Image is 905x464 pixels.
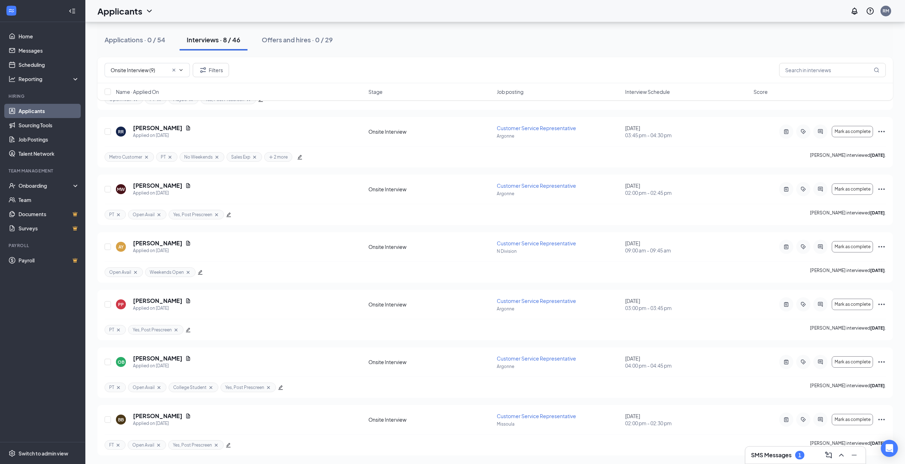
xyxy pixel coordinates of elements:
[497,191,621,197] p: Argonne
[18,58,79,72] a: Scheduling
[133,305,191,312] div: Applied on [DATE]
[109,327,114,333] span: PT
[18,450,68,457] div: Switch to admin view
[167,154,173,160] svg: Cross
[848,449,860,461] button: Minimize
[779,63,886,77] input: Search in interviews
[161,154,166,160] span: PT
[193,63,229,77] button: Filter Filters
[782,244,790,250] svg: ActiveNote
[118,244,124,250] div: AY
[171,67,177,73] svg: Cross
[109,442,114,448] span: FT
[870,153,885,158] b: [DATE]
[145,7,154,15] svg: ChevronDown
[133,420,191,427] div: Applied on [DATE]
[866,7,874,15] svg: QuestionInfo
[187,35,240,44] div: Interviews · 8 / 46
[69,7,76,15] svg: Collapse
[625,240,749,254] div: [DATE]
[625,182,749,196] div: [DATE]
[782,186,790,192] svg: ActiveNote
[810,152,886,162] p: [PERSON_NAME] interviewed .
[118,129,124,135] div: RR
[368,88,383,95] span: Stage
[799,129,808,134] svg: ActiveTag
[199,66,207,74] svg: Filter
[835,129,871,134] span: Mark as complete
[18,75,80,82] div: Reporting
[185,125,191,131] svg: Document
[877,300,886,309] svg: Ellipses
[877,242,886,251] svg: Ellipses
[625,304,749,311] span: 03:00 pm - 03:45 pm
[214,154,220,160] svg: Cross
[816,186,825,192] svg: ActiveChat
[751,451,792,459] h3: SMS Messages
[874,67,879,73] svg: MagnifyingGlass
[810,210,886,219] p: [PERSON_NAME] interviewed .
[173,442,212,448] span: Yes, Post Prescreen
[184,154,213,160] span: No Weekends
[185,413,191,419] svg: Document
[225,384,264,390] span: Yes, Post Prescreen
[835,187,871,192] span: Mark as complete
[109,154,142,160] span: Metro Customer
[625,412,749,427] div: [DATE]
[18,104,79,118] a: Applicants
[173,212,212,218] span: Yes, Post Prescreen
[133,239,182,247] h5: [PERSON_NAME]
[186,327,191,332] span: edit
[262,35,333,44] div: Offers and hires · 0 / 29
[18,253,79,267] a: PayrollCrown
[133,212,155,218] span: Open Avail
[836,449,847,461] button: ChevronUp
[835,359,871,364] span: Mark as complete
[881,440,898,457] div: Open Intercom Messenger
[625,124,749,139] div: [DATE]
[144,154,149,160] svg: Cross
[116,212,121,218] svg: Cross
[111,66,168,74] input: All Stages
[870,268,885,273] b: [DATE]
[835,417,871,422] span: Mark as complete
[133,384,155,390] span: Open Avail
[109,269,131,275] span: Open Avail
[9,93,78,99] div: Hiring
[810,383,886,392] p: [PERSON_NAME] interviewed .
[754,88,768,95] span: Score
[269,154,288,160] span: 2 more
[132,442,154,448] span: Open Avail
[816,359,825,365] svg: ActiveChat
[798,452,801,458] div: 1
[185,183,191,188] svg: Document
[178,67,184,73] svg: ChevronDown
[870,325,885,331] b: [DATE]
[870,210,885,215] b: [DATE]
[816,417,825,422] svg: ActiveChat
[497,125,576,131] span: Customer Service Representative
[266,385,271,390] svg: Cross
[105,35,165,44] div: Applications · 0 / 54
[799,244,808,250] svg: ActiveTag
[497,182,576,189] span: Customer Service Representative
[133,362,191,369] div: Applied on [DATE]
[226,443,231,448] span: edit
[625,420,749,427] span: 02:00 pm - 02:30 pm
[832,299,873,310] button: Mark as complete
[799,186,808,192] svg: ActiveTag
[799,302,808,307] svg: ActiveTag
[625,247,749,254] span: 09:00 am - 09:45 am
[278,385,283,390] span: edit
[118,417,124,423] div: BB
[832,356,873,368] button: Mark as complete
[816,302,825,307] svg: ActiveChat
[133,327,172,333] span: Yes, Post Prescreen
[297,155,302,160] span: edit
[368,301,493,308] div: Onsite Interview
[799,417,808,422] svg: ActiveTag
[18,29,79,43] a: Home
[173,384,207,390] span: College Student
[185,356,191,361] svg: Document
[497,413,576,419] span: Customer Service Representative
